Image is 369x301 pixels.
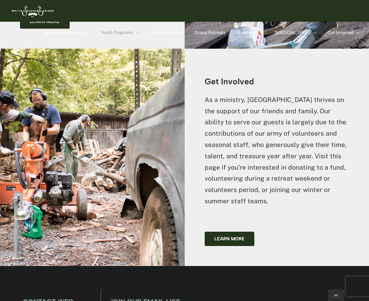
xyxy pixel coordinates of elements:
span: Group Retreats [195,30,226,35]
nav: Main Menu Sticky [43,22,359,43]
span: Learn more [214,236,245,242]
h3: Get Involved [205,77,349,86]
a: Get Involved [328,22,359,43]
a: Learn more [205,232,254,246]
span: Amenities [237,30,257,35]
a: Amenities [237,22,263,43]
span: Youth Programs [101,30,133,35]
span: [MEDICAL_DATA] [275,30,310,35]
a: Bed & Breakfast [150,22,183,43]
span: Get Involved [328,30,353,35]
a: Youth Programs [101,22,139,43]
a: [MEDICAL_DATA] [275,22,316,43]
a: Group Retreats [195,22,226,43]
img: White Sulphur Springs Logo [10,2,55,20]
span: Signature Programs [43,30,84,35]
p: As a ministry, [GEOGRAPHIC_DATA] thrives on the support of our friends and family. Our ability to... [205,94,349,207]
span: Bed & Breakfast [150,30,183,35]
a: Signature Programs [43,22,89,43]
